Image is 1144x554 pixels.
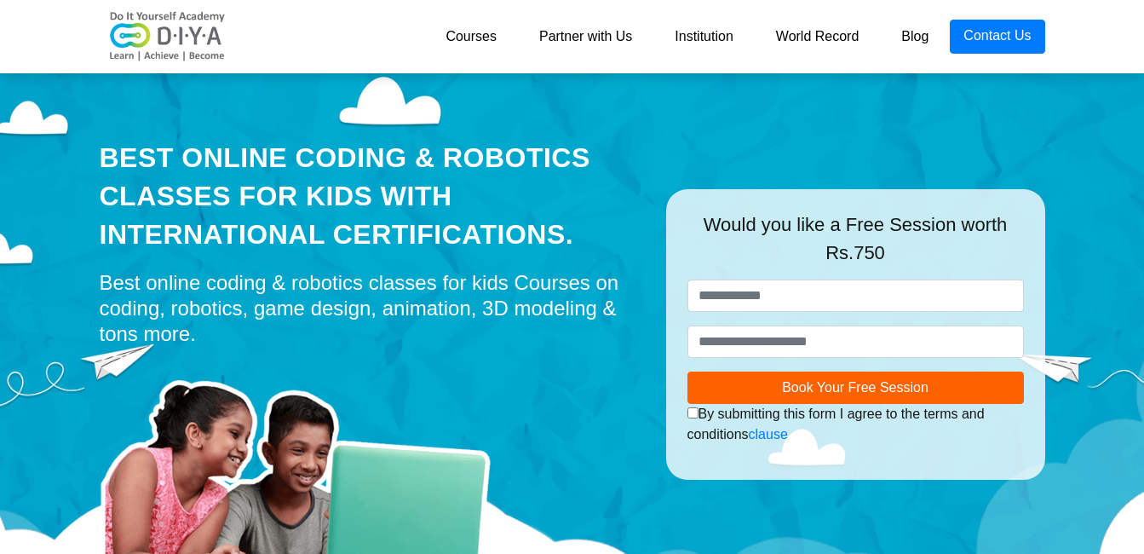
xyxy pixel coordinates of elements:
span: Book Your Free Session [782,380,928,395]
a: Institution [653,20,754,54]
div: Best Online Coding & Robotics Classes for kids with International Certifications. [100,139,641,253]
div: By submitting this form I agree to the terms and conditions [687,404,1024,445]
a: clause [749,427,788,441]
a: World Record [755,20,881,54]
img: logo-v2.png [100,11,236,62]
div: Best online coding & robotics classes for kids Courses on coding, robotics, game design, animatio... [100,270,641,347]
a: Blog [880,20,950,54]
a: Contact Us [950,20,1044,54]
a: Partner with Us [518,20,653,54]
a: Courses [424,20,518,54]
div: Would you like a Free Session worth Rs.750 [687,211,1024,280]
button: Book Your Free Session [687,372,1024,404]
